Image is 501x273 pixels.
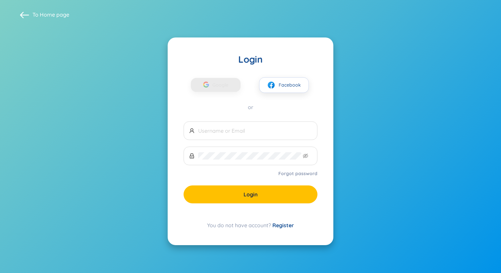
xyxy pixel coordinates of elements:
div: or [184,103,317,111]
button: Google [191,78,241,92]
span: lock [189,153,195,159]
div: Login [184,53,317,65]
span: Facebook [279,81,301,89]
span: Google [212,78,232,92]
span: user [189,128,195,133]
a: Home page [40,11,69,18]
div: You do not have account? [184,221,317,229]
a: Forgot password [278,170,317,177]
a: Register [272,222,294,229]
input: Username or Email [198,127,312,134]
span: Login [244,191,258,198]
span: eye-invisible [303,153,308,159]
button: facebookFacebook [259,77,309,93]
button: Login [184,185,317,203]
span: To [32,11,69,18]
img: facebook [267,81,275,89]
